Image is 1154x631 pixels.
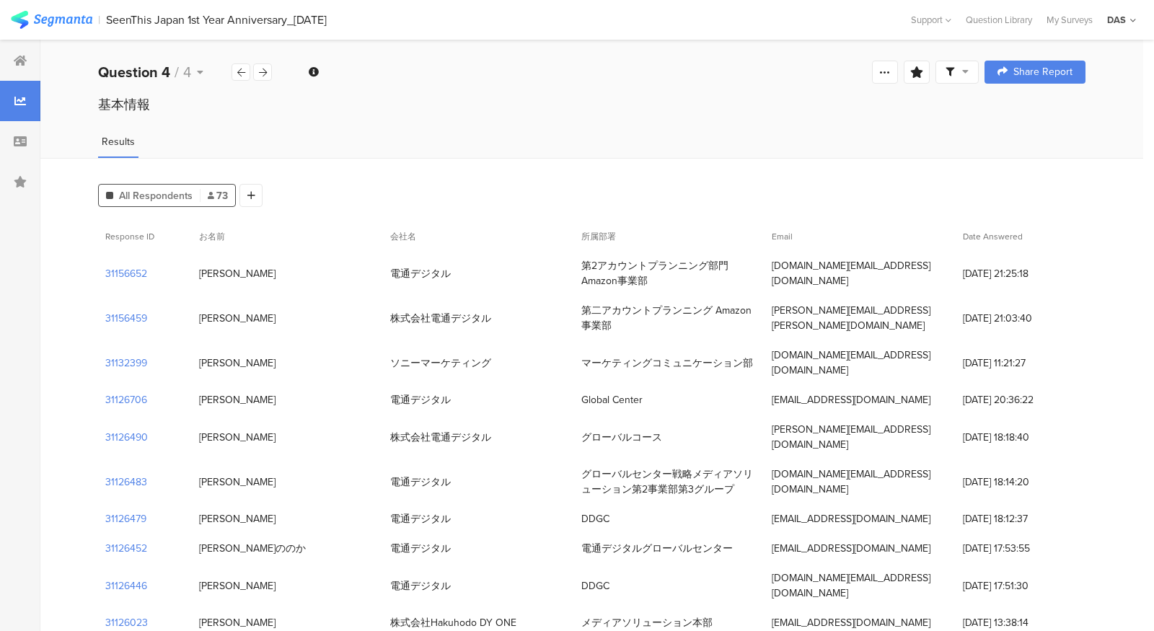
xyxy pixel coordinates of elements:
span: All Respondents [119,188,193,203]
div: [DOMAIN_NAME][EMAIL_ADDRESS][DOMAIN_NAME] [772,570,948,601]
section: 31126452 [105,541,147,556]
div: [PERSON_NAME] [199,392,276,407]
div: 電通デジタルグローバルセンター [581,541,733,556]
span: お名前 [199,230,225,243]
div: [EMAIL_ADDRESS][DOMAIN_NAME] [772,511,930,526]
a: My Surveys [1039,13,1100,27]
div: 電通デジタル [390,266,451,281]
div: [EMAIL_ADDRESS][DOMAIN_NAME] [772,392,930,407]
div: DDGC [581,578,609,594]
div: DAS [1107,13,1126,27]
span: 73 [208,188,228,203]
section: 31156652 [105,266,147,281]
span: Email [772,230,793,243]
section: 31156459 [105,311,147,326]
div: ソニーマーケティング [390,356,491,371]
div: マーケティングコミュニケーション部 [581,356,753,371]
div: [PERSON_NAME] [199,356,276,371]
b: Question 4 [98,61,170,83]
div: Global Center [581,392,643,407]
div: [PERSON_NAME] [199,266,276,281]
img: segmanta logo [11,11,92,29]
div: [PERSON_NAME] [199,430,276,445]
div: 第二アカウントプランニング Amazon事業部 [581,303,758,333]
div: [DOMAIN_NAME][EMAIL_ADDRESS][DOMAIN_NAME] [772,258,948,288]
span: 所属部署 [581,230,616,243]
span: [DATE] 18:18:40 [963,430,1078,445]
section: 31126479 [105,511,146,526]
div: メディアソリューション本部 [581,615,713,630]
span: 会社名 [390,230,416,243]
span: [DATE] 17:51:30 [963,578,1078,594]
section: 31132399 [105,356,147,371]
div: 電通デジタル [390,578,451,594]
div: グローバルセンター戦略メディアソリューション第2事業部第3グループ [581,467,758,497]
div: グローバルコース [581,430,662,445]
div: [DOMAIN_NAME][EMAIL_ADDRESS][DOMAIN_NAME] [772,467,948,497]
div: 株式会社電通デジタル [390,311,491,326]
span: [DATE] 13:38:14 [963,615,1078,630]
span: [DATE] 11:21:27 [963,356,1078,371]
div: [PERSON_NAME][EMAIL_ADDRESS][PERSON_NAME][DOMAIN_NAME] [772,303,948,333]
span: [DATE] 21:25:18 [963,266,1078,281]
div: [PERSON_NAME] [199,578,276,594]
span: [DATE] 18:12:37 [963,511,1078,526]
div: [EMAIL_ADDRESS][DOMAIN_NAME] [772,541,930,556]
span: Results [102,134,135,149]
div: 第2アカウントプランニング部門 Amazon事業部 [581,258,758,288]
section: 31126023 [105,615,148,630]
span: Date Answered [963,230,1023,243]
div: Support [911,9,951,31]
div: [PERSON_NAME] [199,511,276,526]
div: 株式会社電通デジタル [390,430,491,445]
span: Share Report [1013,67,1072,77]
div: 電通デジタル [390,392,451,407]
span: [DATE] 21:03:40 [963,311,1078,326]
span: [DATE] 17:53:55 [963,541,1078,556]
section: 31126483 [105,475,147,490]
div: [PERSON_NAME] [199,475,276,490]
section: 31126706 [105,392,147,407]
div: | [98,12,100,28]
section: 31126490 [105,430,148,445]
div: 電通デジタル [390,511,451,526]
div: 基本情報 [98,95,1085,114]
div: [PERSON_NAME]ののか [199,541,306,556]
div: 電通デジタル [390,541,451,556]
a: Question Library [959,13,1039,27]
section: 31126446 [105,578,147,594]
div: SeenThis Japan 1st Year Anniversary_[DATE] [106,13,327,27]
div: 電通デジタル [390,475,451,490]
div: [DOMAIN_NAME][EMAIL_ADDRESS][DOMAIN_NAME] [772,348,948,378]
div: [EMAIL_ADDRESS][DOMAIN_NAME] [772,615,930,630]
span: / [175,61,179,83]
span: 4 [183,61,191,83]
div: [PERSON_NAME] [199,615,276,630]
div: 株式会社Hakuhodo DY ONE [390,615,516,630]
span: [DATE] 20:36:22 [963,392,1078,407]
div: [PERSON_NAME] [199,311,276,326]
div: [PERSON_NAME][EMAIL_ADDRESS][DOMAIN_NAME] [772,422,948,452]
span: Response ID [105,230,154,243]
span: [DATE] 18:14:20 [963,475,1078,490]
div: DDGC [581,511,609,526]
